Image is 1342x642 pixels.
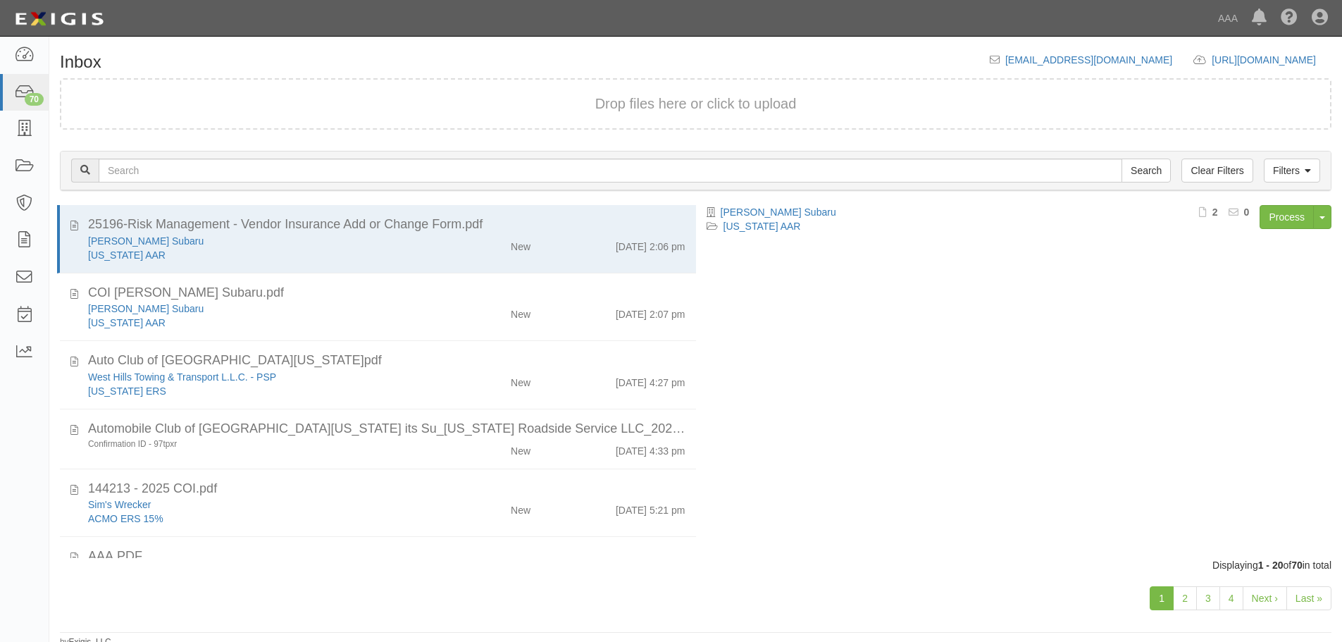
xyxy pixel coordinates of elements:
[49,558,1342,572] div: Displaying of in total
[88,438,428,450] div: Confirmation ID - 97tpxr
[1122,159,1171,183] input: Search
[1196,586,1220,610] a: 3
[88,384,428,398] div: California ERS
[1244,206,1250,218] b: 0
[88,248,428,262] div: Texas AAR
[25,93,44,106] div: 70
[721,206,836,218] a: [PERSON_NAME] Subaru
[88,548,685,566] div: AAA.PDF
[88,284,685,302] div: COI Brandon Tomes Subaru.pdf
[88,216,685,234] div: 25196-Risk Management - Vendor Insurance Add or Change Form.pdf
[1173,586,1197,610] a: 2
[88,499,151,510] a: Sim's Wrecker
[1212,54,1331,66] a: [URL][DOMAIN_NAME]
[99,159,1122,183] input: Search
[88,512,428,526] div: ACMO ERS 15%
[1243,586,1287,610] a: Next ›
[616,370,685,390] div: [DATE] 4:27 pm
[1281,10,1298,27] i: Help Center - Complianz
[11,6,108,32] img: logo-5460c22ac91f19d4615b14bd174203de0afe785f0fc80cf4dbbc73dc1793850b.png
[88,420,685,438] div: Automobile Club of Southern California its Su_California Roadside Service LLC_2025-2026 Certifica...
[88,371,276,383] a: West Hills Towing & Transport L.L.C. - PSP
[88,249,166,261] a: [US_STATE] AAR
[1258,560,1284,571] b: 1 - 20
[511,234,530,254] div: New
[511,370,530,390] div: New
[88,302,428,316] div: Brandon Tomes Subaru
[88,352,685,370] div: Auto Club of Southern California.pdf
[1211,4,1245,32] a: AAA
[1181,159,1253,183] a: Clear Filters
[88,316,428,330] div: Texas AAR
[723,221,801,232] a: [US_STATE] AAR
[1212,206,1218,218] b: 2
[616,438,685,458] div: [DATE] 4:33 pm
[1260,205,1314,229] a: Process
[60,53,101,71] h1: Inbox
[88,303,204,314] a: [PERSON_NAME] Subaru
[616,302,685,321] div: [DATE] 2:07 pm
[88,513,163,524] a: ACMO ERS 15%
[616,498,685,517] div: [DATE] 5:21 pm
[1291,560,1303,571] b: 70
[1286,586,1331,610] a: Last »
[616,234,685,254] div: [DATE] 2:06 pm
[1264,159,1320,183] a: Filters
[511,438,530,458] div: New
[88,498,428,512] div: Sim's Wrecker
[88,234,428,248] div: Brandon Tomes Subaru
[511,498,530,517] div: New
[88,235,204,247] a: [PERSON_NAME] Subaru
[88,317,166,328] a: [US_STATE] AAR
[511,302,530,321] div: New
[88,385,166,397] a: [US_STATE] ERS
[1005,54,1172,66] a: [EMAIL_ADDRESS][DOMAIN_NAME]
[88,480,685,498] div: 144213 - 2025 COI.pdf
[595,94,797,114] button: Drop files here or click to upload
[1219,586,1243,610] a: 4
[1150,586,1174,610] a: 1
[88,370,428,384] div: West Hills Towing & Transport L.L.C. - PSP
